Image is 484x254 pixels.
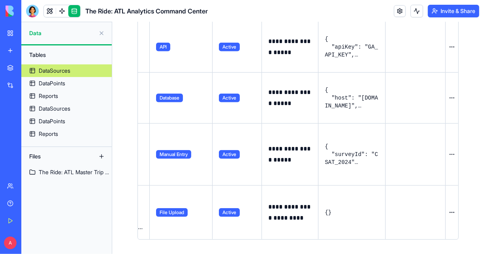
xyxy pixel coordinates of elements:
span: Data [29,29,95,37]
span: The Ride: ATL Analytics Command Center [85,6,208,16]
span: Manual Entry [156,150,191,159]
a: DataPoints [21,115,112,128]
pre: { "apiKey": "GA_API_KEY", "viewId": "12345" } [325,35,379,59]
div: DataSources [39,105,70,113]
a: DataSources [21,64,112,77]
div: DataPoints [39,117,65,125]
pre: { "host": "[DOMAIN_NAME]", "database": "sales" } [325,86,379,110]
div: Reports [39,130,58,138]
img: logo [6,6,55,17]
span: Active [219,94,240,102]
pre: { "surveyId": "CSAT_2024" } [325,143,379,166]
a: Reports [21,128,112,140]
span: Active [219,150,240,159]
span: File Upload [156,208,188,217]
div: Files [25,150,89,163]
div: Tables [25,49,108,61]
div: DataPoints [39,79,65,87]
div: DataSources [39,67,70,75]
a: Reports [21,90,112,102]
a: The Ride: ATL Master Trip Data [21,166,112,179]
a: DataPoints [21,77,112,90]
div: Reports [39,92,58,100]
span: Active [219,208,240,217]
span: Database [156,94,183,102]
button: Invite & Share [428,5,479,17]
a: DataSources [21,102,112,115]
span: Active [219,43,240,51]
div: The Ride: ATL Master Trip Data [39,168,112,176]
span: API [156,43,170,51]
span: A [4,237,17,249]
pre: {} [325,209,379,216]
